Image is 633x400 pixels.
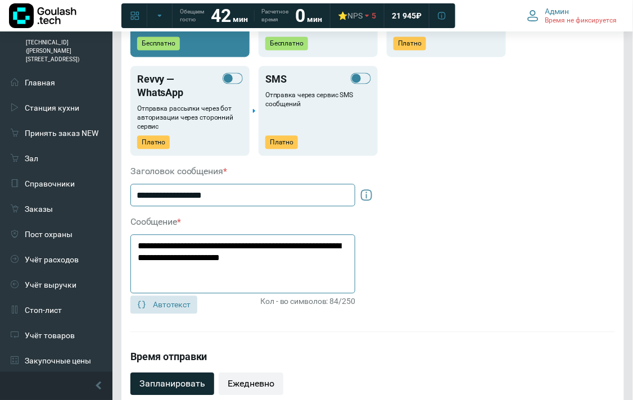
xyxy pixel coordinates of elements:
div: Платно [394,37,426,50]
span: Кол - во символов: 84/250 [260,296,355,313]
span: Автотекст [153,299,191,310]
a: ⭐NPS 5 [331,6,383,26]
img: Логотип компании Goulash.tech [9,3,76,28]
button: Автотекст [130,296,197,313]
span: 5 [372,11,376,21]
p: Отправка рассылки через бот авторизации через сторонний сервис [137,104,243,131]
span: SMS [265,72,287,86]
span: Запланировать [139,378,205,390]
span: ₽ [416,11,422,21]
div: Платно [137,135,170,149]
span: Обещаем гостю [180,8,204,24]
div: Сообщение [130,215,355,229]
h2: Время отправки [130,350,207,363]
span: мин [233,15,248,24]
span: Revvy — WhatsApp [137,72,223,99]
span: Админ [545,6,569,16]
span: Ежедневно [228,378,274,390]
span: 21 945 [392,11,416,21]
div: Платно [265,135,298,149]
span: мин [307,15,322,24]
strong: 0 [295,5,305,26]
div: Заголовок сообщения [130,165,355,178]
span: Время не фиксируется [545,16,617,25]
button: Админ Время не фиксируется [521,4,624,28]
strong: 42 [211,5,231,26]
div: Бесплатно [265,37,308,50]
span: NPS [347,11,363,20]
p: Отправка через сервис SMS сообщений [265,90,371,131]
a: 21 945 ₽ [385,6,428,26]
a: Обещаем гостю 42 мин Расчетное время 0 мин [173,6,329,26]
div: ⭐ [338,11,363,21]
span: Расчетное время [261,8,288,24]
div: Бесплатно [137,37,180,50]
